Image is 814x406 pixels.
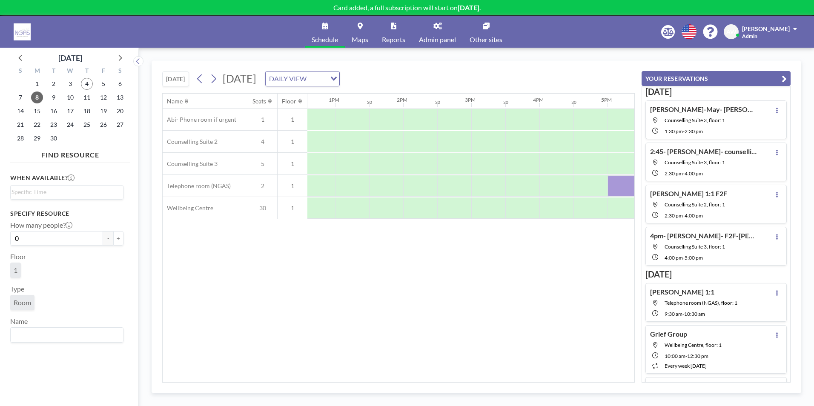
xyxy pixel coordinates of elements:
[10,252,26,261] label: Floor
[97,91,109,103] span: Friday, September 12, 2025
[14,132,26,144] span: Sunday, September 28, 2025
[248,160,277,168] span: 5
[162,71,189,86] button: [DATE]
[650,189,727,198] h4: [PERSON_NAME] 1:1 F2F
[682,311,684,317] span: -
[14,105,26,117] span: Sunday, September 14, 2025
[31,78,43,90] span: Monday, September 1, 2025
[645,269,787,280] h3: [DATE]
[412,16,463,48] a: Admin panel
[14,119,26,131] span: Sunday, September 21, 2025
[458,3,479,11] b: [DATE]
[742,33,757,39] span: Admin
[312,36,338,43] span: Schedule
[10,285,24,293] label: Type
[252,97,266,105] div: Seats
[248,204,277,212] span: 30
[163,182,231,190] span: Telephone room (NGAS)
[650,330,687,338] h4: Grief Group
[167,97,183,105] div: Name
[114,78,126,90] span: Saturday, September 6, 2025
[742,25,790,32] span: [PERSON_NAME]
[81,105,93,117] span: Thursday, September 18, 2025
[470,36,502,43] span: Other sites
[64,105,76,117] span: Wednesday, September 17, 2025
[463,16,509,48] a: Other sites
[11,328,123,342] div: Search for option
[650,105,757,114] h4: [PERSON_NAME]-May- [PERSON_NAME] A- F2F- Counselling
[665,363,707,369] span: every week [DATE]
[645,86,787,97] h3: [DATE]
[382,36,405,43] span: Reports
[282,97,296,105] div: Floor
[419,36,456,43] span: Admin panel
[685,128,703,134] span: 2:30 PM
[683,128,685,134] span: -
[114,119,126,131] span: Saturday, September 27, 2025
[435,100,440,105] div: 30
[48,132,60,144] span: Tuesday, September 30, 2025
[397,97,407,103] div: 2PM
[465,97,476,103] div: 3PM
[31,91,43,103] span: Monday, September 8, 2025
[97,119,109,131] span: Friday, September 26, 2025
[48,119,60,131] span: Tuesday, September 23, 2025
[685,170,703,177] span: 4:00 PM
[163,160,218,168] span: Counselling Suite 3
[665,128,683,134] span: 1:30 PM
[367,100,372,105] div: 30
[650,232,757,240] h4: 4pm- [PERSON_NAME]- F2F-[PERSON_NAME]- Counselling
[665,170,683,177] span: 2:30 PM
[683,212,685,219] span: -
[163,116,236,123] span: Abi- Phone room if urgent
[665,254,683,261] span: 4:00 PM
[113,231,123,246] button: +
[97,105,109,117] span: Friday, September 19, 2025
[571,100,576,105] div: 30
[10,147,130,159] h4: FIND RESOURCE
[163,138,218,146] span: Counselling Suite 2
[665,243,725,250] span: Counselling Suite 3, floor: 1
[48,91,60,103] span: Tuesday, September 9, 2025
[685,254,703,261] span: 5:00 PM
[665,300,737,306] span: Telephone room (NGAS), floor: 1
[11,329,118,340] input: Search for option
[248,116,277,123] span: 1
[345,16,375,48] a: Maps
[685,212,703,219] span: 4:00 PM
[687,353,708,359] span: 12:30 PM
[112,66,128,77] div: S
[81,91,93,103] span: Thursday, September 11, 2025
[352,36,368,43] span: Maps
[278,204,307,212] span: 1
[10,221,72,229] label: How many people?
[31,132,43,144] span: Monday, September 29, 2025
[685,353,687,359] span: -
[62,66,79,77] div: W
[163,204,213,212] span: Wellbeing Centre
[684,311,705,317] span: 10:30 AM
[81,78,93,90] span: Thursday, September 4, 2025
[64,91,76,103] span: Wednesday, September 10, 2025
[14,266,17,274] span: 1
[12,66,29,77] div: S
[31,119,43,131] span: Monday, September 22, 2025
[375,16,412,48] a: Reports
[683,170,685,177] span: -
[266,71,339,86] div: Search for option
[10,210,123,217] h3: Specify resource
[278,182,307,190] span: 1
[650,382,757,390] h4: [PERSON_NAME]- 1:1- [PERSON_NAME]
[14,298,31,307] span: Room
[11,186,123,198] div: Search for option
[309,73,325,84] input: Search for option
[642,71,791,86] button: YOUR RESERVATIONS
[103,231,113,246] button: -
[11,187,118,197] input: Search for option
[533,97,544,103] div: 4PM
[64,119,76,131] span: Wednesday, September 24, 2025
[726,28,737,36] span: AW
[58,52,82,64] div: [DATE]
[503,100,508,105] div: 30
[97,78,109,90] span: Friday, September 5, 2025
